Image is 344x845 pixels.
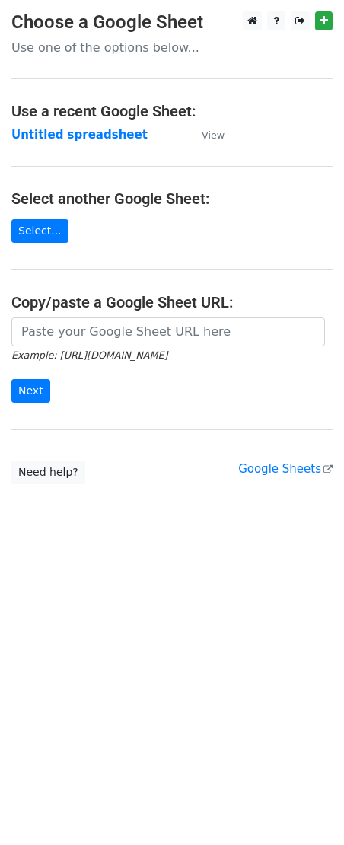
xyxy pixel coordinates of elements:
[202,129,225,141] small: View
[11,461,85,484] a: Need help?
[11,317,325,346] input: Paste your Google Sheet URL here
[11,128,148,142] a: Untitled spreadsheet
[11,102,333,120] h4: Use a recent Google Sheet:
[11,11,333,33] h3: Choose a Google Sheet
[11,40,333,56] p: Use one of the options below...
[11,219,68,243] a: Select...
[238,462,333,476] a: Google Sheets
[11,379,50,403] input: Next
[186,128,225,142] a: View
[11,190,333,208] h4: Select another Google Sheet:
[11,293,333,311] h4: Copy/paste a Google Sheet URL:
[11,349,167,361] small: Example: [URL][DOMAIN_NAME]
